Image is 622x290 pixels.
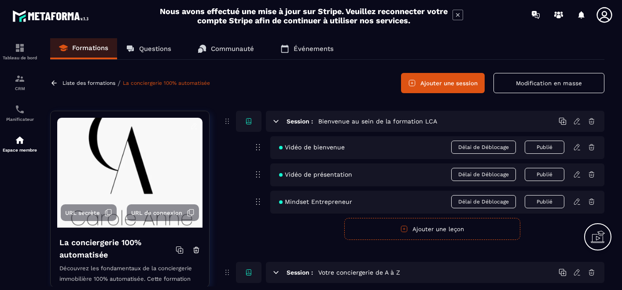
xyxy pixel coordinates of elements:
img: logo [12,8,92,24]
span: URL secrète [65,210,100,216]
p: Tableau de bord [2,55,37,60]
span: Délai de Déblocage [451,195,516,208]
img: automations [15,135,25,145]
a: Liste des formations [63,80,115,86]
span: URL de connexion [131,210,182,216]
a: Questions [117,38,180,59]
img: scheduler [15,104,25,115]
img: background [57,118,202,228]
p: Questions [139,45,171,53]
h6: Session : [287,118,313,125]
button: Ajouter une session [401,73,485,93]
button: Publié [525,141,564,154]
a: Événements [272,38,342,59]
p: Espace membre [2,148,37,152]
span: Délai de Déblocage [451,168,516,181]
p: Formations [72,44,108,52]
h5: Votre conciergerie de A à Z [318,268,400,277]
p: Événements [294,45,334,53]
button: Publié [525,168,564,181]
span: Vidéo de bienvenue [279,144,345,151]
a: La conciergerie 100% automatisée [123,80,210,86]
button: Ajouter une leçon [344,218,520,240]
p: CRM [2,86,37,91]
h5: Bienvenue au sein de la formation LCA [318,117,437,126]
a: schedulerschedulerPlanificateur [2,98,37,128]
a: Formations [50,38,117,59]
span: Délai de Déblocage [451,141,516,154]
p: Communauté [211,45,254,53]
p: Planificateur [2,117,37,122]
img: formation [15,73,25,84]
img: formation [15,43,25,53]
a: formationformationTableau de bord [2,36,37,67]
button: URL secrète [61,204,117,221]
a: Communauté [189,38,263,59]
span: / [118,79,121,87]
span: Vidéo de présentation [279,171,352,178]
h4: La conciergerie 100% automatisée [59,236,176,261]
span: Mindset Entrepreneur [279,198,352,205]
button: URL de connexion [127,204,199,221]
a: automationsautomationsEspace membre [2,128,37,159]
a: formationformationCRM [2,67,37,98]
h6: Session : [287,269,313,276]
h2: Nous avons effectué une mise à jour sur Stripe. Veuillez reconnecter votre compte Stripe afin de ... [159,7,448,25]
button: Publié [525,195,564,208]
button: Modification en masse [493,73,604,93]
